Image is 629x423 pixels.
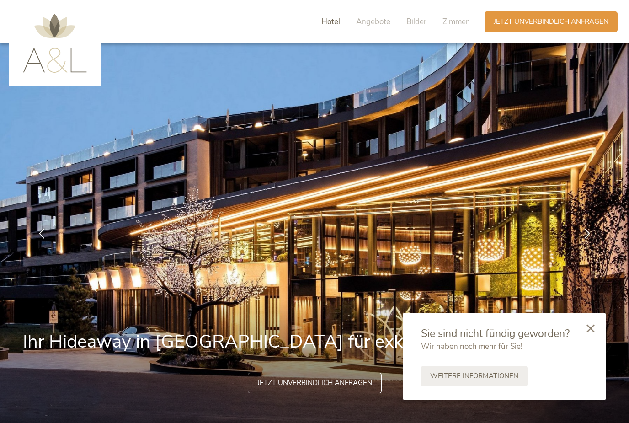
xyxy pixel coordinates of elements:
[494,17,608,27] span: Jetzt unverbindlich anfragen
[321,16,340,27] span: Hotel
[23,14,87,73] img: AMONTI & LUNARIS Wellnessresort
[356,16,390,27] span: Angebote
[421,366,528,386] a: Weitere Informationen
[406,16,426,27] span: Bilder
[421,341,522,352] span: Wir haben noch mehr für Sie!
[430,371,518,381] span: Weitere Informationen
[442,16,469,27] span: Zimmer
[257,378,372,388] span: Jetzt unverbindlich anfragen
[421,327,570,341] span: Sie sind nicht fündig geworden?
